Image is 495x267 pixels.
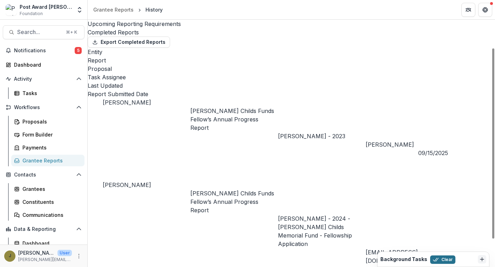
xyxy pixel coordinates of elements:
a: Communications [11,209,84,221]
button: Notifications5 [3,45,84,56]
nav: breadcrumb [90,5,165,15]
div: Entity [88,48,495,56]
a: Dashboard [3,59,84,71]
a: Proposals [11,116,84,127]
div: Proposal [88,65,495,73]
button: Open entity switcher [75,3,84,17]
p: User [57,250,72,256]
a: Grantee Reports [90,5,136,15]
div: Dashboard [22,240,79,247]
span: Contacts [14,172,73,178]
div: Grantee Reports [93,6,134,13]
div: Proposals [22,118,79,125]
div: Grantees [22,185,79,193]
div: Payments [22,144,79,151]
button: Dismiss [478,255,486,263]
div: Form Builder [22,131,79,138]
div: Report Submitted Date [88,90,495,98]
div: Post Award [PERSON_NAME] Childs Memorial Fund [20,3,72,11]
span: Notifications [14,48,75,54]
a: Grantees [11,183,84,195]
button: Partners [461,3,475,17]
button: Open Workflows [3,102,84,113]
div: Report [88,56,495,65]
button: More [75,252,83,260]
div: Communications [22,211,79,219]
a: Completed Reports [88,28,495,36]
button: Open Data & Reporting [3,223,84,235]
a: Tasks [11,87,84,99]
div: Tasks [22,89,79,97]
span: Foundation [20,11,43,17]
p: [PERSON_NAME][EMAIL_ADDRESS][PERSON_NAME][DOMAIN_NAME] [18,256,72,263]
button: Export Completed Reports [88,36,170,48]
h2: Background Tasks [380,256,427,262]
span: Activity [14,76,73,82]
span: Workflows [14,105,73,111]
a: Grantee Reports [11,155,84,166]
div: [PERSON_NAME] [366,140,418,149]
div: Constituents [22,198,79,206]
button: Search... [3,25,84,39]
a: Form Builder [11,129,84,140]
div: [EMAIL_ADDRESS][DOMAIN_NAME] [366,248,418,265]
a: Dashboard [11,238,84,249]
a: [PERSON_NAME] [103,181,151,188]
p: [PERSON_NAME] [18,249,55,256]
a: Upcoming Reporting Requirements [88,20,495,28]
div: Jamie [9,254,11,258]
a: [PERSON_NAME] - 2023 [278,133,345,140]
span: Search... [17,29,62,35]
div: ⌘ + K [65,28,79,36]
a: [PERSON_NAME] - 2024 - [PERSON_NAME] Childs Memorial Fund - Fellowship Application [278,215,352,247]
a: [PERSON_NAME] Childs Funds Fellow’s Annual Progress Report [190,107,274,131]
button: Open Activity [3,73,84,85]
div: Last Updated [88,81,495,90]
div: History [145,6,163,13]
div: Task Assignee [88,73,495,81]
div: Grantee Reports [22,157,79,164]
div: Dashboard [14,61,79,68]
a: Constituents [11,196,84,208]
a: [PERSON_NAME] [103,99,151,106]
img: Post Award Jane Coffin Childs Memorial Fund [6,4,17,15]
button: Clear [430,255,455,264]
button: Get Help [478,3,492,17]
span: Data & Reporting [14,226,73,232]
button: Open Contacts [3,169,84,180]
a: Payments [11,142,84,153]
a: [PERSON_NAME] Childs Funds Fellow’s Annual Progress Report [190,190,274,214]
span: 5 [75,47,82,54]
